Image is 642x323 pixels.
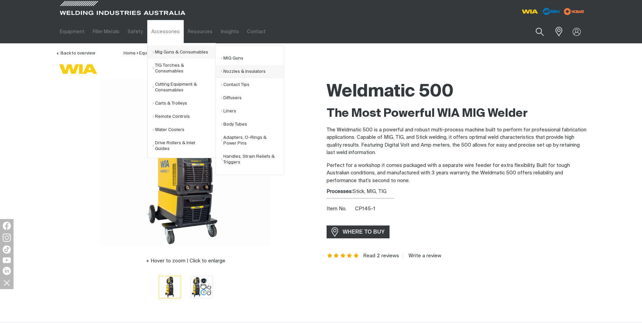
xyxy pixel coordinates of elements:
[327,106,586,121] h2: The Most Powerful WIA MIG Welder
[56,51,95,56] a: Back to overview
[338,227,389,237] span: WHERE TO BUY
[327,126,586,157] p: The Weldmatic 500 is a powerful and robust multi-process machine built to perform for professiona...
[327,162,586,185] p: Perfect for a workshop it comes packaged with a separate wire feeder for extra flexibility. Built...
[124,20,147,43] a: Safety
[327,189,353,194] strong: Processes:
[221,91,284,105] a: Diffusers
[153,59,216,78] a: TIG Torches & Consumables
[3,234,11,242] img: Instagram
[153,123,216,136] a: Water Coolers
[562,6,586,17] img: miller
[221,52,284,65] a: MIG Guns
[191,276,213,298] button: Go to slide 2
[3,222,11,230] img: Facebook
[124,50,212,57] nav: Breadcrumb
[153,46,216,59] a: Mig Guns & Consumables
[184,20,217,43] a: Resources
[159,276,181,298] button: Go to slide 1
[327,81,586,103] h1: Weldmatic 500
[56,20,89,43] a: Equipment
[216,46,284,175] ul: Mig Guns & Consumables Submenu
[153,97,216,110] a: Carts & Trolleys
[101,78,270,247] img: Weldmatic 500
[124,51,136,56] a: Home
[221,78,284,91] a: Contact Tips
[153,110,216,123] a: Remote Controls
[327,188,586,196] div: Stick, MIG, TIG
[403,253,441,259] a: Write a review
[327,254,360,258] span: Rating: 5
[3,245,11,254] img: TikTok
[221,150,284,169] a: Handles, Strain Reliefs & Triggers
[159,276,181,298] img: Weldmatic 500
[147,43,216,158] ul: Accessories Submenu
[221,118,284,131] a: Body Tubes
[363,253,399,259] a: Read 2 reviews
[153,136,216,155] a: Drive Rollers & Inlet Guides
[528,24,551,40] button: Search products
[142,257,229,265] button: Hover to zoom | Click to enlarge
[3,267,11,275] img: LinkedIn
[243,20,270,43] a: Contact
[519,24,551,40] input: Product name or item number...
[89,20,124,43] a: Filler Metals
[3,257,11,263] img: YouTube
[153,78,216,97] a: Cutting Equipment & Consumables
[327,205,354,213] span: Item No.
[221,105,284,118] a: Liners
[221,131,284,150] a: Adapters, O-Rings & Power Pins
[217,20,243,43] a: Insights
[327,225,390,238] a: WHERE TO BUY
[355,206,375,211] span: CP145-1
[147,20,184,43] a: Accessories
[221,65,284,78] a: Nozzles & Insulators
[56,20,454,43] nav: Main
[1,277,13,288] img: hide socials
[191,276,213,298] img: Weldmatic 500
[139,51,161,56] a: Equipment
